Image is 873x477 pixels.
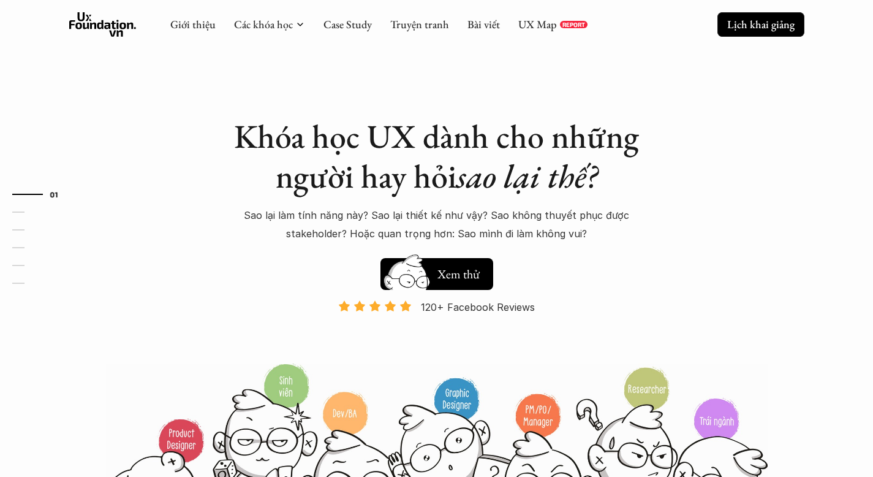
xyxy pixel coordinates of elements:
[421,298,535,316] p: 120+ Facebook Reviews
[328,300,546,362] a: 120+ Facebook Reviews
[390,17,449,31] a: Truyện tranh
[380,252,493,290] a: Xem thử
[727,17,795,31] p: Lịch khai giảng
[234,17,293,31] a: Các khóa học
[467,17,500,31] a: Bài viết
[222,116,651,196] h1: Khóa học UX dành cho những người hay hỏi
[323,17,372,31] a: Case Study
[436,265,481,283] h5: Xem thử
[222,206,651,243] p: Sao lại làm tính năng này? Sao lại thiết kế như vậy? Sao không thuyết phục được stakeholder? Hoặc...
[562,21,585,28] p: REPORT
[50,189,58,198] strong: 01
[12,187,70,202] a: 01
[518,17,557,31] a: UX Map
[456,155,597,197] em: sao lại thế?
[170,17,216,31] a: Giới thiệu
[717,12,804,36] a: Lịch khai giảng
